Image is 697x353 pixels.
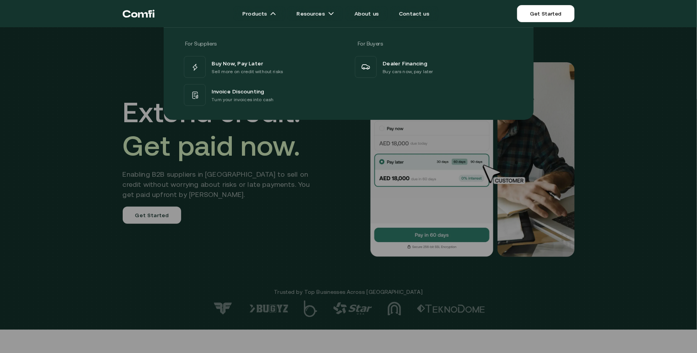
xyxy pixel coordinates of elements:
[383,58,428,68] span: Dealer Financing
[517,5,574,22] a: Get Started
[270,11,276,17] img: arrow icons
[123,2,155,25] a: Return to the top of the Comfi home page
[182,83,344,107] a: Invoice DiscountingTurn your invoices into cash
[233,82,289,90] p: Offer Split Payments Now
[287,6,343,21] a: Resourcesarrow icons
[212,96,274,104] p: Turn your invoices into cash
[390,6,439,21] a: Contact us
[212,86,265,96] span: Invoice Discounting
[212,58,263,68] span: Buy Now, Pay Later
[182,54,344,79] a: Buy Now, Pay LaterSell more on credit without risks
[383,68,433,76] p: Buy cars now, pay later
[353,54,515,79] a: Dealer FinancingBuy cars now, pay later
[233,6,286,21] a: Productsarrow icons
[212,68,283,76] p: Sell more on credit without risks
[185,40,217,47] span: For Suppliers
[345,6,388,21] a: About us
[328,11,334,17] img: arrow icons
[358,40,383,47] span: For Buyers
